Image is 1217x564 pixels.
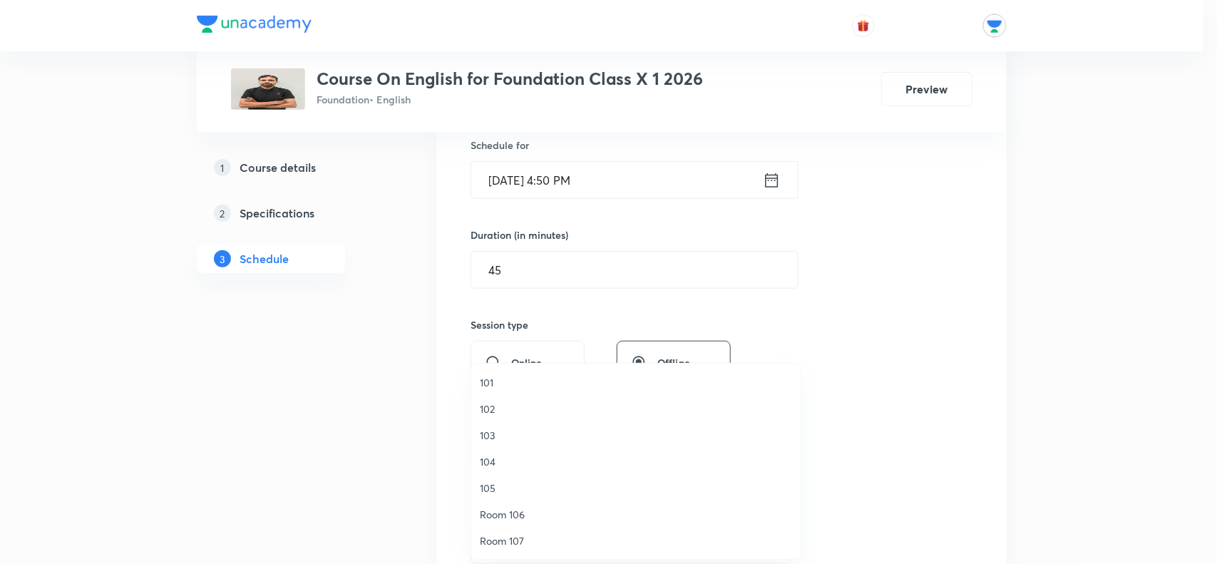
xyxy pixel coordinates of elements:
[480,507,792,522] span: Room 106
[480,428,792,443] span: 103
[480,533,792,548] span: Room 107
[480,481,792,496] span: 105
[480,375,792,390] span: 101
[480,401,792,416] span: 102
[480,454,792,469] span: 104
